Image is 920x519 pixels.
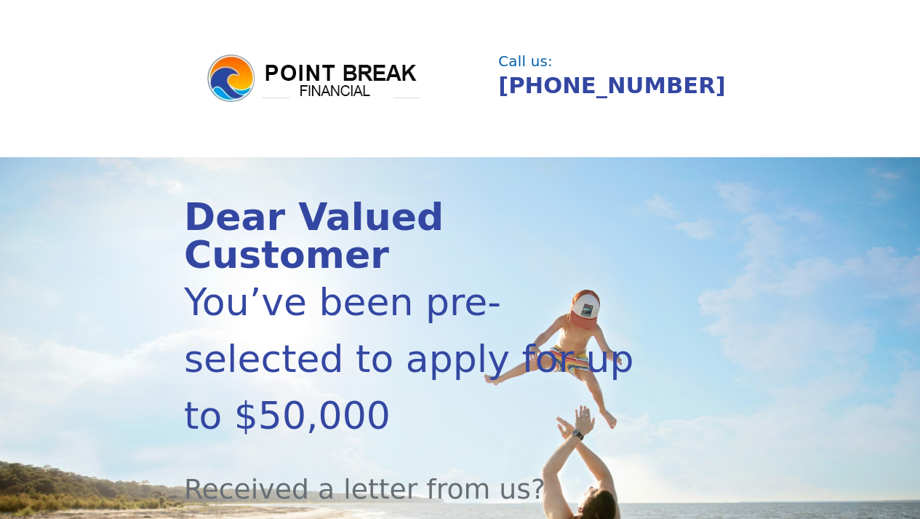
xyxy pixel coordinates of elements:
[184,274,653,444] div: You’ve been pre-selected to apply for up to $50,000
[205,52,423,105] img: logo.png
[498,55,728,69] div: Call us:
[184,444,653,510] div: Received a letter from us?
[184,198,653,274] div: Dear Valued Customer
[498,73,725,98] a: [PHONE_NUMBER]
